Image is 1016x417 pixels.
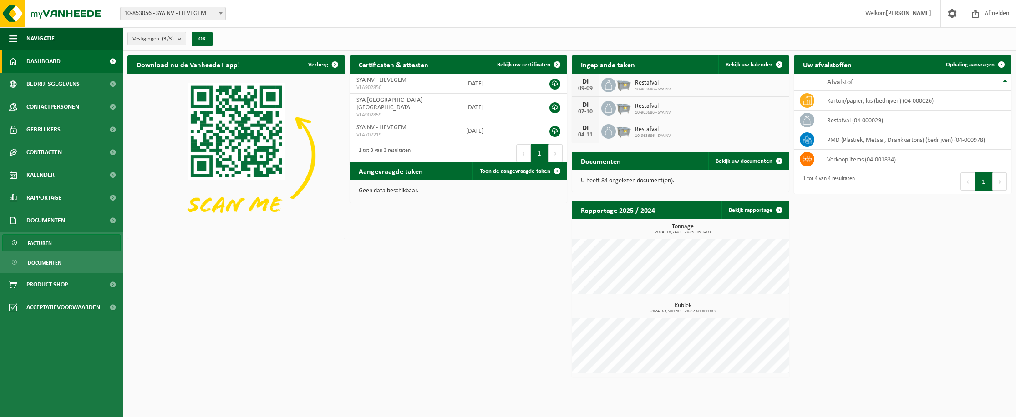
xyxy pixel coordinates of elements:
[635,103,671,110] span: Restafval
[26,273,68,296] span: Product Shop
[886,10,931,17] strong: [PERSON_NAME]
[798,171,855,191] div: 1 tot 4 van 4 resultaten
[26,141,62,164] span: Contracten
[576,109,594,115] div: 07-10
[531,144,549,162] button: 1
[576,85,594,92] div: 09-09
[616,100,631,115] img: WB-2500-GAL-GY-01
[718,55,788,74] a: Bekijk uw kalender
[26,118,61,141] span: Gebruikers
[576,101,594,109] div: DI
[576,125,594,132] div: DI
[939,55,1011,74] a: Ophaling aanvragen
[356,131,452,139] span: VLA707219
[635,110,671,116] span: 10-963686 - SYA NV
[459,121,526,141] td: [DATE]
[132,32,174,46] span: Vestigingen
[356,77,406,84] span: SYA NV - LIEVEGEM
[350,55,437,73] h2: Certificaten & attesten
[26,296,100,319] span: Acceptatievoorwaarden
[26,50,61,73] span: Dashboard
[354,143,411,163] div: 1 tot 3 van 3 resultaten
[960,172,975,191] button: Previous
[516,144,531,162] button: Previous
[794,55,861,73] h2: Uw afvalstoffen
[301,55,344,74] button: Verberg
[635,126,671,133] span: Restafval
[162,36,174,42] count: (3/3)
[616,123,631,138] img: WB-2500-GAL-GY-01
[459,94,526,121] td: [DATE]
[635,133,671,139] span: 10-963686 - SYA NV
[359,188,558,194] p: Geen data beschikbaar.
[946,62,995,68] span: Ophaling aanvragen
[616,76,631,92] img: WB-2500-GAL-GY-01
[459,74,526,94] td: [DATE]
[28,254,61,271] span: Documenten
[120,7,226,20] span: 10-853056 - SYA NV - LIEVEGEM
[820,130,1011,150] td: PMD (Plastiek, Metaal, Drankkartons) (bedrijven) (04-000978)
[576,309,789,314] span: 2024: 63,500 m3 - 2025: 60,000 m3
[716,158,772,164] span: Bekijk uw documenten
[708,152,788,170] a: Bekijk uw documenten
[721,201,788,219] a: Bekijk rapportage
[497,62,550,68] span: Bekijk uw certificaten
[820,111,1011,130] td: restafval (04-000029)
[726,62,772,68] span: Bekijk uw kalender
[2,254,121,271] a: Documenten
[820,150,1011,169] td: verkoop items (04-001834)
[635,80,671,87] span: Restafval
[576,303,789,314] h3: Kubiek
[576,132,594,138] div: 04-11
[576,224,789,235] h3: Tonnage
[26,95,79,118] span: Contactpersonen
[356,111,452,119] span: VLA902859
[576,78,594,85] div: DI
[356,84,452,91] span: VLA902856
[28,235,52,252] span: Facturen
[121,7,225,20] span: 10-853056 - SYA NV - LIEVEGEM
[26,209,65,232] span: Documenten
[549,144,563,162] button: Next
[820,91,1011,111] td: karton/papier, los (bedrijven) (04-000026)
[356,97,426,111] span: SYA [GEOGRAPHIC_DATA] - [GEOGRAPHIC_DATA]
[472,162,566,180] a: Toon de aangevraagde taken
[192,32,213,46] button: OK
[26,186,61,209] span: Rapportage
[827,79,853,86] span: Afvalstof
[26,164,55,186] span: Kalender
[26,73,80,95] span: Bedrijfsgegevens
[581,178,780,184] p: U heeft 84 ongelezen document(en).
[975,172,993,191] button: 1
[572,201,664,219] h2: Rapportage 2025 / 2024
[350,162,432,180] h2: Aangevraagde taken
[490,55,566,74] a: Bekijk uw certificaten
[127,55,249,73] h2: Download nu de Vanheede+ app!
[480,168,550,174] span: Toon de aangevraagde taken
[308,62,328,68] span: Verberg
[572,152,630,170] h2: Documenten
[127,74,345,237] img: Download de VHEPlus App
[127,32,186,45] button: Vestigingen(3/3)
[993,172,1007,191] button: Next
[2,234,121,251] a: Facturen
[356,124,406,131] span: SYA NV - LIEVEGEM
[26,27,55,50] span: Navigatie
[576,230,789,235] span: 2024: 18,740 t - 2025: 16,140 t
[635,87,671,92] span: 10-963686 - SYA NV
[572,55,644,73] h2: Ingeplande taken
